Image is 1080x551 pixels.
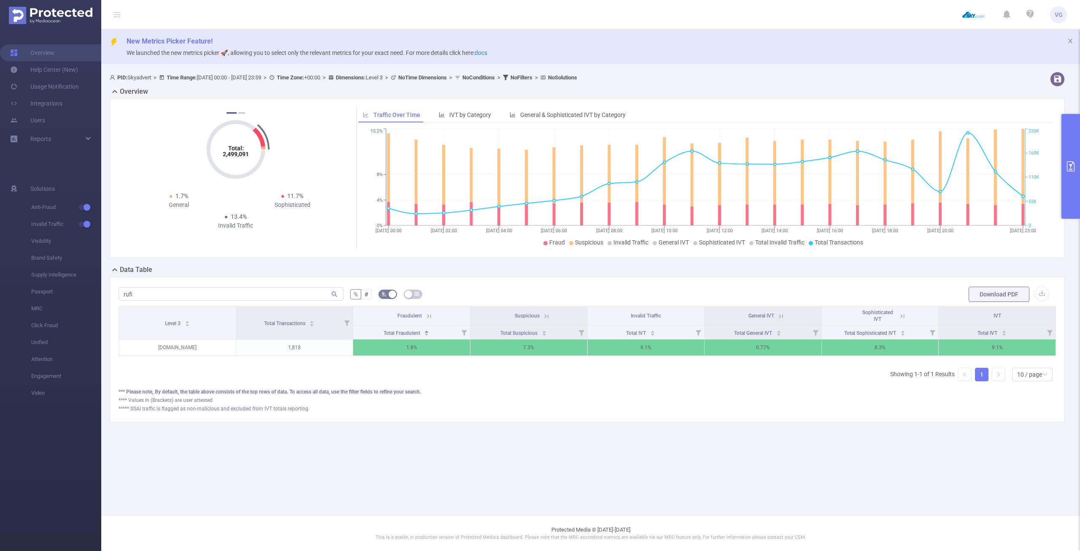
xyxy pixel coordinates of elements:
[341,307,353,339] i: Filter menu
[1002,329,1007,334] div: Sort
[261,74,269,81] span: >
[1055,6,1063,23] span: VG
[542,329,547,334] div: Sort
[958,368,972,381] li: Previous Page
[31,300,101,317] span: MRC
[996,372,1001,377] i: icon: right
[31,334,101,351] span: Unified
[30,180,55,197] span: Solutions
[449,111,491,118] span: IVT by Category
[650,329,655,334] div: Sort
[872,228,898,233] tspan: [DATE] 18:00
[353,339,470,356] p: 1.8%
[470,339,587,356] p: 7.3%
[31,385,101,402] span: Video
[231,213,247,220] span: 13.4%
[755,239,805,246] span: Total Invalid Traffic
[120,87,148,97] h2: Overview
[373,111,420,118] span: Traffic Over Time
[354,291,358,298] span: %
[31,216,101,233] span: Invalid Traffic
[375,228,402,233] tspan: [DATE] 00:00
[398,74,447,81] b: No Time Dimensions
[510,112,516,118] i: icon: bar-chart
[900,332,905,335] i: icon: caret-down
[815,239,863,246] span: Total Transactions
[119,396,1056,404] div: **** Values in (Brackets) are user attested
[119,388,1056,396] div: *** Please note, By default, the table above consists of the top rows of data. To access all data...
[122,534,1059,541] p: This is a stable, in production version of Protected Media's dashboard. Please note that the MRC ...
[706,228,732,233] tspan: [DATE] 12:00
[962,372,967,377] i: icon: left
[185,323,189,326] i: icon: caret-down
[939,339,1056,356] p: 9.1%
[977,330,999,336] span: Total IVT
[127,49,487,56] span: We launched the new metrics picker 🚀, allowing you to select only the relevant metrics for your e...
[30,130,51,147] a: Reports
[927,228,953,233] tspan: [DATE] 20:00
[1044,326,1056,339] i: Filter menu
[1017,368,1042,381] div: 10 / page
[10,44,54,61] a: Overview
[320,74,328,81] span: >
[776,332,781,335] i: icon: caret-down
[439,112,445,118] i: icon: bar-chart
[31,351,101,368] span: Attention
[122,201,236,209] div: General
[650,329,655,332] i: icon: caret-up
[10,95,62,112] a: Integrations
[228,145,243,152] tspan: Total:
[336,74,366,81] b: Dimensions :
[548,74,577,81] b: No Solutions
[424,329,429,332] i: icon: caret-up
[926,326,938,339] i: Filter menu
[510,74,532,81] b: No Filters
[542,329,546,332] i: icon: caret-up
[9,7,92,24] img: Protected Media
[223,151,249,157] tspan: 2,499,091
[734,330,773,336] span: Total General IVT
[175,193,188,199] span: 1.7%
[631,313,661,319] span: Invalid Traffic
[515,313,540,319] span: Suspicious
[810,326,821,339] i: Filter menu
[238,112,245,114] button: 2
[381,291,386,296] i: icon: bg-colors
[588,339,705,356] p: 9.1%
[1029,150,1039,156] tspan: 165K
[659,239,689,246] span: General IVT
[424,332,429,335] i: icon: caret-down
[1067,36,1073,46] button: icon: close
[236,201,350,209] div: Sophisticated
[264,320,307,326] span: Total Transactions
[776,329,781,334] div: Sort
[613,239,648,246] span: Invalid Traffic
[383,74,391,81] span: >
[817,228,843,233] tspan: [DATE] 16:00
[127,37,213,45] span: New Metrics Picker Feature!
[992,368,1005,381] li: Next Page
[101,515,1080,551] footer: Protected Media © [DATE]-[DATE]
[397,313,422,319] span: Fraudulent
[862,309,893,322] span: Sophisticated IVT
[520,111,626,118] span: General & Sophisticated IVT by Category
[969,287,1029,302] button: Download PDF
[748,313,774,319] span: General IVT
[844,330,897,336] span: Total Sophisticated IVT
[151,74,159,81] span: >
[10,78,79,95] a: Usage Notification
[900,329,905,332] i: icon: caret-up
[363,112,369,118] i: icon: line-chart
[890,368,955,381] li: Showing 1-1 of 1 Results
[31,233,101,250] span: Visibility
[575,326,587,339] i: Filter menu
[277,74,304,81] b: Time Zone:
[31,368,101,385] span: Engagement
[458,326,470,339] i: Filter menu
[692,326,704,339] i: Filter menu
[117,74,127,81] b: PID:
[364,291,368,298] span: #
[475,49,487,56] a: docs
[626,330,647,336] span: Total IVT
[994,313,1001,319] span: IVT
